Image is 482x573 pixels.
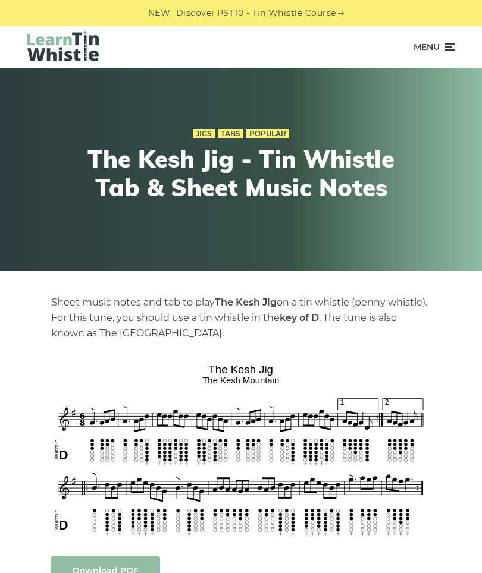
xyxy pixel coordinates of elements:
[27,31,99,61] img: LearnTinWhistle.com
[51,359,431,539] img: The Kesh Jig Tin Whistle Tabs & Sheet Music
[280,312,319,323] strong: key of D
[80,144,402,202] h1: The Kesh Jig - Tin Whistle Tab & Sheet Music Notes
[246,129,289,138] a: Popular
[218,129,243,138] a: Tabs
[193,129,215,138] a: Jigs
[414,32,440,62] span: Menu
[51,295,431,341] p: Sheet music notes and tab to play on a tin whistle (penny whistle). For this tune, you should use...
[215,297,277,308] strong: The Kesh Jig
